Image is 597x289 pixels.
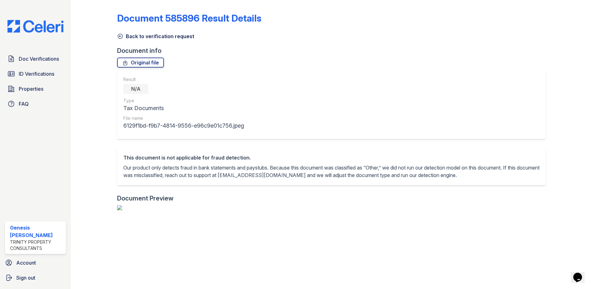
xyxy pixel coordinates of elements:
[2,20,68,33] img: CE_Logo_Blue-a8612792a0a2168367f1c8372b55b34899dd931a85d93a1a3d3e32e68fde9ad4.png
[123,115,244,121] div: File name
[117,194,174,203] div: Document Preview
[123,121,244,130] div: 6129f1bd-f9b7-4814-9556-e96c9e01c756.jpeg
[19,100,29,108] span: FAQ
[5,98,66,110] a: FAQ
[10,224,63,239] div: Genesis [PERSON_NAME]
[123,104,244,113] div: Tax Documents
[19,55,59,63] span: Doc Verifications
[123,76,244,83] div: Result
[123,84,148,94] div: N/A
[19,70,54,78] span: ID Verifications
[16,259,36,266] span: Account
[123,98,244,104] div: Type
[19,85,43,93] span: Properties
[117,58,164,68] a: Original file
[5,68,66,80] a: ID Verifications
[5,53,66,65] a: Doc Verifications
[117,33,194,40] a: Back to verification request
[123,164,540,179] p: Our product only detects fraud in bank statements and paystubs. Because this document was classif...
[117,46,551,55] div: Document info
[123,154,540,161] div: This document is not applicable for fraud detection.
[571,264,591,283] iframe: chat widget
[117,13,261,24] a: Document 585896 Result Details
[5,83,66,95] a: Properties
[2,271,68,284] a: Sign out
[2,256,68,269] a: Account
[16,274,35,281] span: Sign out
[10,239,63,251] div: Trinity Property Consultants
